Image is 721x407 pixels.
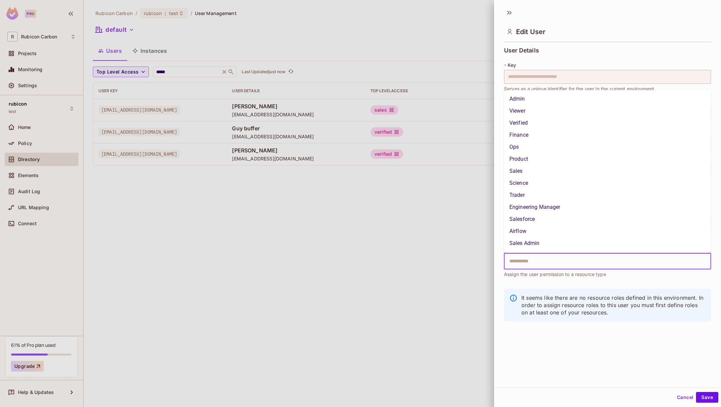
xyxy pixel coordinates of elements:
[674,392,696,403] button: Cancel
[504,177,711,189] li: Science
[508,62,516,68] span: Key
[504,225,711,237] li: Airflow
[504,105,711,117] li: Viewer
[521,294,706,316] p: It seems like there are no resource roles defined in this environment. In order to assign resourc...
[504,129,711,141] li: Finance
[504,93,711,105] li: Admin
[504,153,711,165] li: Product
[504,271,606,278] span: Assign the user permission to a resource type
[707,260,709,262] button: Close
[504,141,711,153] li: Ops
[504,85,656,93] span: Serves as a unique identifier for the user in the current environment.
[504,117,711,129] li: Verified
[696,392,718,403] button: Save
[504,47,539,54] span: User Details
[504,201,711,213] li: Engineering Manager
[504,189,711,201] li: Trader
[504,237,711,249] li: Sales Admin
[504,249,711,261] li: Supply Manager
[516,28,545,36] span: Edit User
[504,213,711,225] li: Salesforce
[504,165,711,177] li: Sales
